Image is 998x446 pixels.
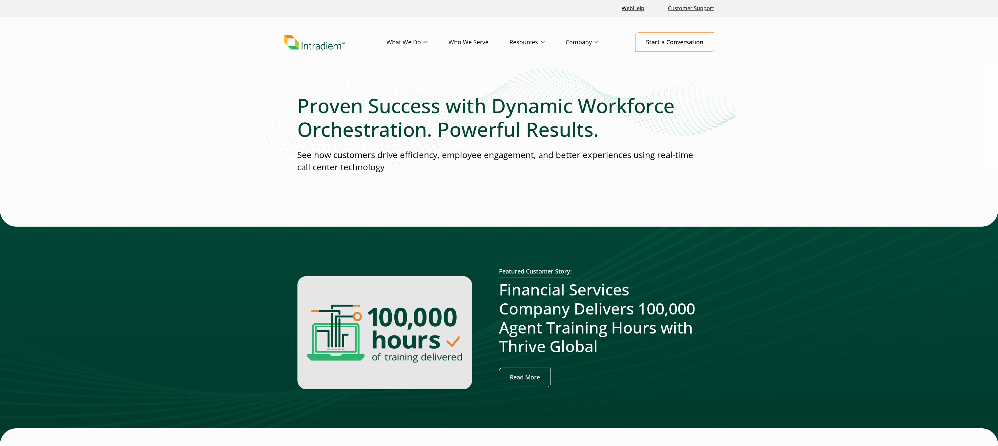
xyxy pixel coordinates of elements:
[386,33,448,52] a: What We Do
[566,33,619,52] a: Company
[509,33,566,52] a: Resources
[619,1,647,15] a: Link opens in a new window
[499,280,701,355] h2: Financial Services Company Delivers 100,000 Agent Training Hours with Thrive Global
[448,33,509,52] a: Who We Serve
[635,32,714,52] a: Start a Conversation
[284,35,345,50] img: Intradiem
[297,149,701,173] p: See how customers drive efficiency, employee engagement, and better experiences using real-time c...
[297,94,701,141] h1: Proven Success with Dynamic Workforce Orchestration. Powerful Results.
[665,1,717,15] a: Customer Support
[499,368,551,387] a: Read More
[284,35,386,50] a: Link to homepage of Intradiem
[499,268,572,278] h2: Featured Customer Story:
